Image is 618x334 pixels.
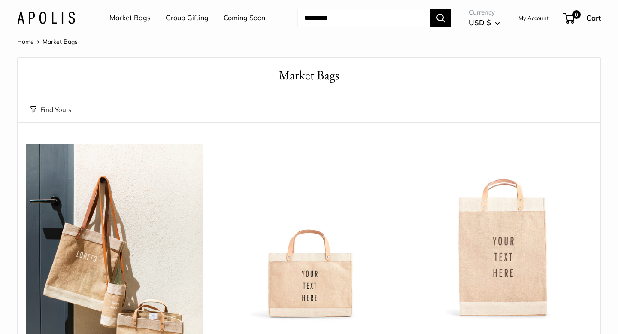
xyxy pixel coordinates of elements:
[572,10,581,19] span: 0
[221,144,398,321] img: Petite Market Bag in Natural
[221,144,398,321] a: Petite Market Bag in Naturaldescription_Effortless style that elevates every moment
[586,13,601,22] span: Cart
[224,12,265,24] a: Coming Soon
[469,16,500,30] button: USD $
[297,9,430,27] input: Search...
[415,144,592,321] img: Market Bag in Natural
[430,9,451,27] button: Search
[42,38,78,46] span: Market Bags
[17,12,75,24] img: Apolis
[518,13,549,23] a: My Account
[30,104,71,116] button: Find Yours
[469,18,491,27] span: USD $
[415,144,592,321] a: Market Bag in NaturalMarket Bag in Natural
[166,12,209,24] a: Group Gifting
[17,38,34,46] a: Home
[564,11,601,25] a: 0 Cart
[469,6,500,18] span: Currency
[109,12,151,24] a: Market Bags
[17,36,78,47] nav: Breadcrumb
[30,66,588,85] h1: Market Bags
